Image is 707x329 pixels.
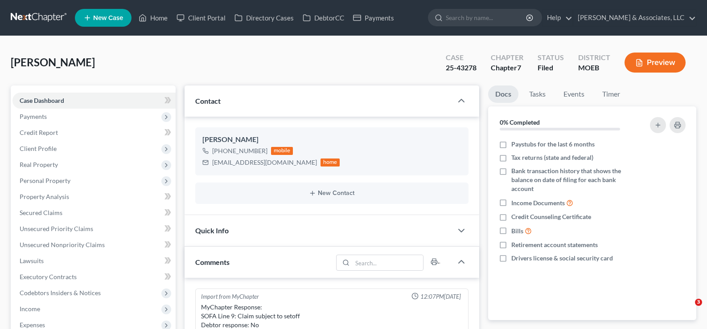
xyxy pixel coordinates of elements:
a: Secured Claims [12,205,176,221]
a: Directory Cases [230,10,298,26]
div: [PHONE_NUMBER] [212,146,267,155]
div: Filed [538,63,564,73]
span: Tax returns (state and federal) [511,153,593,162]
span: New Case [93,15,123,21]
a: Executory Contracts [12,269,176,285]
span: Contact [195,97,221,105]
input: Search... [353,255,423,270]
a: Timer [595,85,627,103]
span: Income [20,305,40,313]
a: Property Analysis [12,189,176,205]
span: Bills [511,227,523,236]
span: Retirement account statements [511,240,598,249]
a: Payments [349,10,399,26]
span: Lawsuits [20,257,44,264]
button: New Contact [202,190,462,197]
span: Real Property [20,161,58,168]
div: [EMAIL_ADDRESS][DOMAIN_NAME] [212,158,317,167]
span: Personal Property [20,177,70,184]
div: 25-43278 [446,63,477,73]
a: Case Dashboard [12,93,176,109]
span: Comments [195,258,230,266]
a: Docs [488,85,518,103]
div: mobile [271,147,293,155]
span: Property Analysis [20,193,69,200]
a: Credit Report [12,125,176,141]
span: [PERSON_NAME] [11,56,95,69]
a: Client Portal [172,10,230,26]
a: Unsecured Nonpriority Claims [12,237,176,253]
span: Executory Contracts [20,273,77,280]
div: Case [446,53,477,63]
iframe: Intercom live chat [677,299,698,320]
div: [PERSON_NAME] [202,134,462,145]
div: Import from MyChapter [201,292,259,301]
span: Paystubs for the last 6 months [511,140,595,149]
span: Bank transaction history that shows the balance on date of filing for each bank account [511,167,637,193]
span: Drivers license & social security card [511,254,613,263]
input: Search by name... [446,9,527,26]
span: Case Dashboard [20,97,64,104]
a: DebtorCC [298,10,349,26]
div: MOEB [578,63,610,73]
strong: 0% Completed [500,118,540,126]
span: 3 [695,299,702,306]
span: Codebtors Insiders & Notices [20,289,101,297]
span: Unsecured Nonpriority Claims [20,241,105,248]
span: 12:07PM[DATE] [420,292,461,301]
span: Expenses [20,321,45,329]
span: Payments [20,113,47,120]
span: Client Profile [20,145,57,152]
span: Credit Counseling Certificate [511,212,591,221]
span: Secured Claims [20,209,62,216]
a: Home [134,10,172,26]
a: Events [556,85,592,103]
a: Tasks [522,85,553,103]
div: District [578,53,610,63]
span: Credit Report [20,129,58,136]
a: Help [543,10,572,26]
span: 7 [517,63,521,72]
div: Chapter [491,63,523,73]
span: Quick Info [195,226,229,235]
a: Lawsuits [12,253,176,269]
a: Unsecured Priority Claims [12,221,176,237]
div: Status [538,53,564,63]
span: Income Documents [511,199,565,207]
span: Unsecured Priority Claims [20,225,93,232]
div: Chapter [491,53,523,63]
button: Preview [625,53,686,73]
a: [PERSON_NAME] & Associates, LLC [573,10,696,26]
div: home [321,158,340,167]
